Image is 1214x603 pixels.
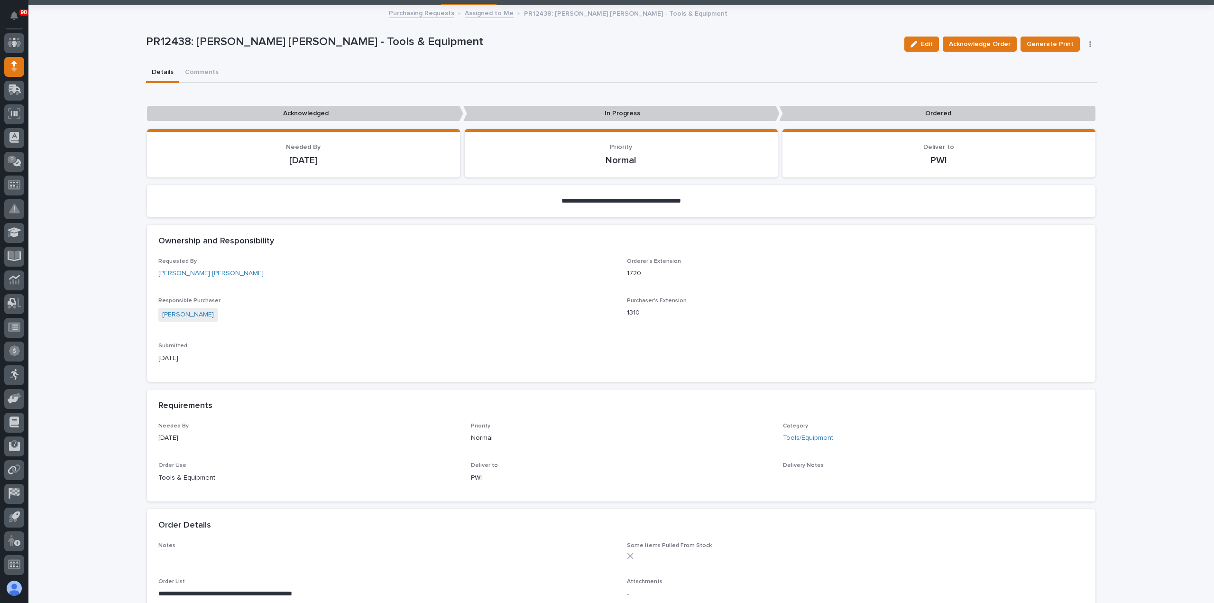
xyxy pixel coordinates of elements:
p: 1720 [627,269,1084,278]
span: Deliver to [471,463,498,468]
a: [PERSON_NAME] [PERSON_NAME] [158,269,264,278]
a: Tools/Equipment [783,433,833,443]
a: Assigned to Me [465,7,514,18]
span: Some Items Pulled From Stock [627,543,712,548]
p: PR12438: [PERSON_NAME] [PERSON_NAME] - Tools & Equipment [146,35,897,49]
span: Deliver to [923,144,954,150]
span: Purchaser's Extension [627,298,687,304]
span: Responsible Purchaser [158,298,221,304]
p: In Progress [463,106,780,121]
p: [DATE] [158,433,460,443]
span: Delivery Notes [783,463,824,468]
button: Notifications [4,6,24,26]
span: Attachments [627,579,662,584]
p: Normal [471,433,772,443]
span: Priority [471,423,490,429]
p: [DATE] [158,155,449,166]
span: Generate Print [1027,38,1074,50]
p: 1310 [627,308,1084,318]
p: Ordered [779,106,1095,121]
span: Needed By [158,423,189,429]
span: Requested By [158,259,197,264]
div: Notifications90 [12,11,24,27]
button: Acknowledge Order [943,37,1017,52]
p: Acknowledged [147,106,463,121]
span: Acknowledge Order [949,38,1011,50]
p: PR12438: [PERSON_NAME] [PERSON_NAME] - Tools & Equipment [524,8,727,18]
p: Tools & Equipment [158,473,460,483]
span: Notes [158,543,175,548]
span: Category [783,423,808,429]
p: 90 [21,9,27,16]
span: Orderer's Extension [627,259,681,264]
span: Order Use [158,463,186,468]
p: PWI [794,155,1084,166]
button: Comments [179,63,224,83]
a: [PERSON_NAME] [162,310,214,320]
button: Generate Print [1021,37,1080,52]
h2: Ownership and Responsibility [158,236,274,247]
span: Needed By [286,144,321,150]
span: Submitted [158,343,187,349]
button: Edit [904,37,939,52]
span: Edit [921,40,933,48]
button: users-avatar [4,578,24,598]
span: Order List [158,579,185,584]
p: Normal [476,155,766,166]
h2: Requirements [158,401,212,411]
p: - [627,589,1084,599]
a: Purchasing Requests [389,7,454,18]
h2: Order Details [158,520,211,531]
p: PWI [471,473,772,483]
button: Details [146,63,179,83]
p: [DATE] [158,353,616,363]
span: Priority [610,144,632,150]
